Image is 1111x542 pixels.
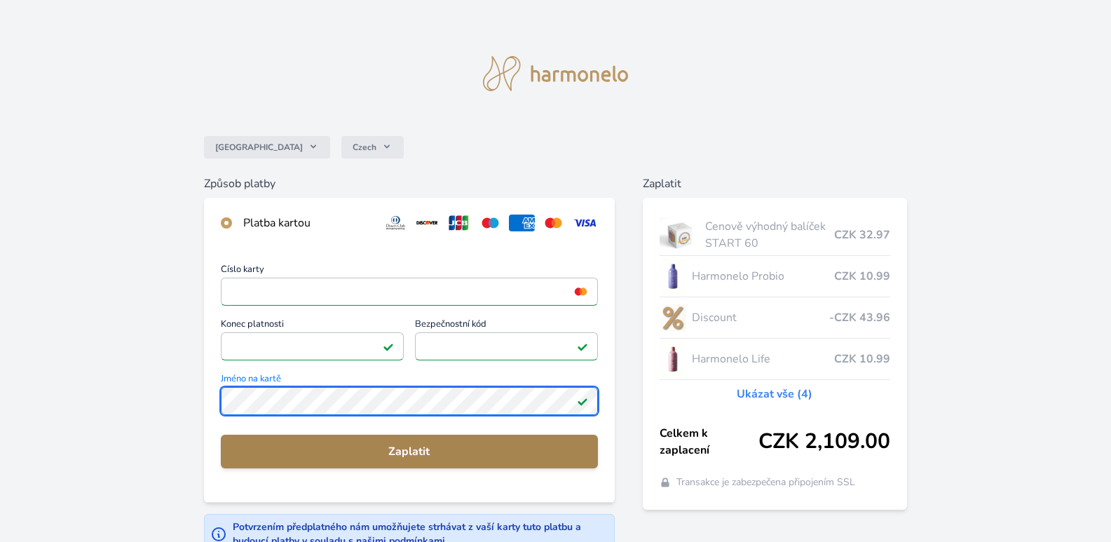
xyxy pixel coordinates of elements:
[834,226,890,243] span: CZK 32.97
[643,175,907,192] h6: Zaplatit
[221,435,598,468] button: Zaplatit
[204,175,615,192] h6: Způsob platby
[829,309,890,326] span: -CZK 43.96
[221,265,598,278] span: Číslo karty
[421,337,592,356] iframe: Iframe pro bezpečnostní kód
[834,268,890,285] span: CZK 10.99
[232,443,587,460] span: Zaplatit
[353,142,376,153] span: Czech
[660,217,700,252] img: start.jpg
[676,475,855,489] span: Transakce je zabezpečena připojením SSL
[571,285,590,298] img: mc
[737,386,812,402] a: Ukázat vše (4)
[221,387,598,415] input: Jméno na kartěPlatné pole
[414,215,440,231] img: discover.svg
[221,320,404,332] span: Konec platnosti
[577,341,588,352] img: Platné pole
[660,300,686,335] img: discount-lo.png
[660,259,686,294] img: CLEAN_PROBIO_se_stinem_x-lo.jpg
[577,395,588,407] img: Platné pole
[227,282,592,302] iframe: Iframe pro číslo karty
[834,351,890,367] span: CZK 10.99
[383,215,409,231] img: diners.svg
[221,374,598,387] span: Jméno na kartě
[383,341,394,352] img: Platné pole
[477,215,503,231] img: maestro.svg
[204,136,330,158] button: [GEOGRAPHIC_DATA]
[215,142,303,153] span: [GEOGRAPHIC_DATA]
[660,341,686,377] img: CLEAN_LIFE_se_stinem_x-lo.jpg
[341,136,404,158] button: Czech
[415,320,598,332] span: Bezpečnostní kód
[705,218,835,252] span: Cenově výhodný balíček START 60
[243,215,372,231] div: Platba kartou
[483,56,629,91] img: logo.svg
[540,215,566,231] img: mc.svg
[509,215,535,231] img: amex.svg
[572,215,598,231] img: visa.svg
[227,337,397,356] iframe: Iframe pro datum vypršení platnosti
[692,268,834,285] span: Harmonelo Probio
[446,215,472,231] img: jcb.svg
[692,351,834,367] span: Harmonelo Life
[758,429,890,454] span: CZK 2,109.00
[692,309,829,326] span: Discount
[660,425,758,459] span: Celkem k zaplacení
